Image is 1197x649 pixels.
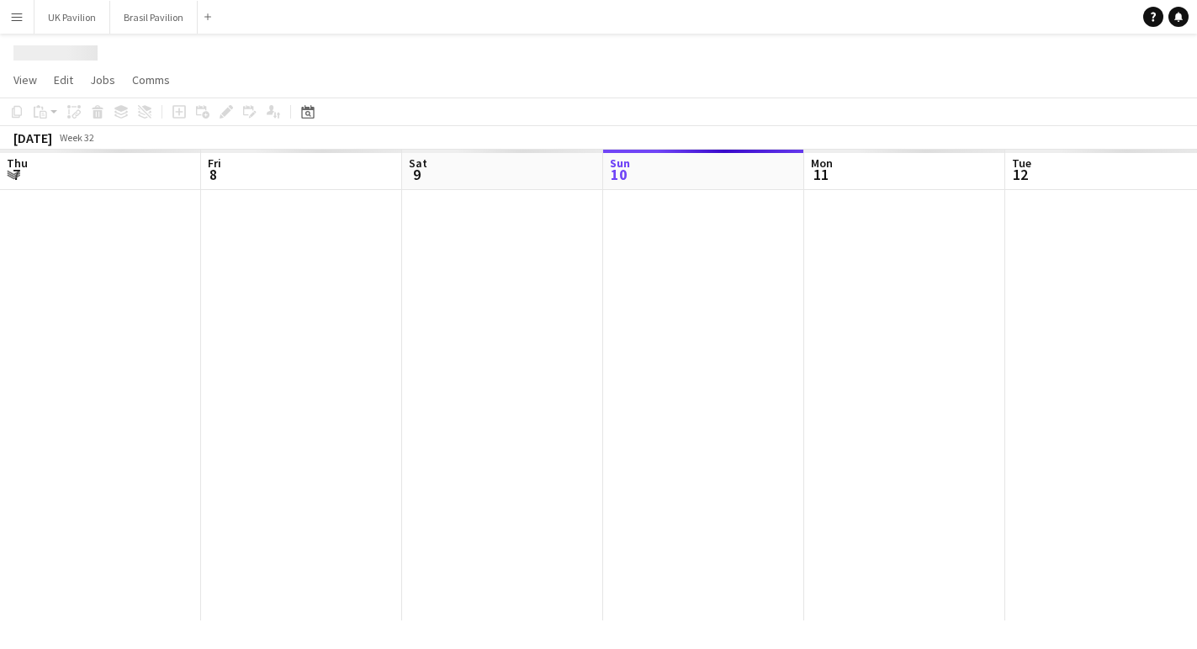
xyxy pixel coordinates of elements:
span: Comms [132,72,170,87]
span: Fri [208,156,221,171]
span: 10 [607,165,630,184]
a: Jobs [83,69,122,91]
button: UK Pavilion [34,1,110,34]
span: 7 [4,165,28,184]
span: Mon [811,156,833,171]
span: Jobs [90,72,115,87]
span: Sun [610,156,630,171]
button: Brasil Pavilion [110,1,198,34]
a: Edit [47,69,80,91]
span: View [13,72,37,87]
span: Week 32 [56,131,98,144]
span: 9 [406,165,427,184]
div: [DATE] [13,129,52,146]
span: Edit [54,72,73,87]
span: 12 [1009,165,1031,184]
span: 8 [205,165,221,184]
a: View [7,69,44,91]
span: 11 [808,165,833,184]
span: Tue [1012,156,1031,171]
a: Comms [125,69,177,91]
span: Thu [7,156,28,171]
span: Sat [409,156,427,171]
